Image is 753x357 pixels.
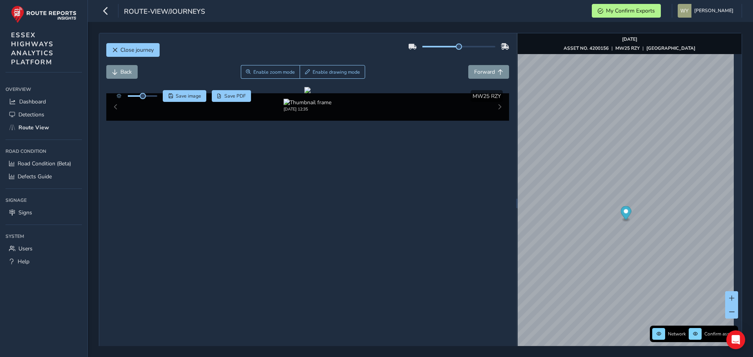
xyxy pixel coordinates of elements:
button: PDF [212,90,251,102]
button: Draw [300,65,365,79]
span: MW25 RZY [473,92,501,100]
span: Confirm assets [704,331,736,337]
span: Help [18,258,29,265]
a: Users [5,242,82,255]
strong: [GEOGRAPHIC_DATA] [646,45,695,51]
span: My Confirm Exports [606,7,655,14]
a: Route View [5,121,82,134]
strong: [DATE] [622,36,637,42]
span: Forward [474,68,495,76]
strong: ASSET NO. 4200156 [564,45,609,51]
img: diamond-layout [678,4,691,18]
a: Detections [5,108,82,121]
div: Road Condition [5,145,82,157]
button: Zoom [241,65,300,79]
strong: MW25 RZY [615,45,640,51]
span: Back [120,68,132,76]
span: Users [18,245,33,252]
button: My Confirm Exports [592,4,661,18]
div: System [5,230,82,242]
div: Open Intercom Messenger [726,330,745,349]
img: Thumbnail frame [284,99,331,106]
span: Defects Guide [18,173,52,180]
span: Enable drawing mode [313,69,360,75]
div: Map marker [620,206,631,222]
button: Close journey [106,43,160,57]
a: Signs [5,206,82,219]
button: Forward [468,65,509,79]
span: Save image [176,93,201,99]
span: Signs [18,209,32,216]
a: Defects Guide [5,170,82,183]
a: Road Condition (Beta) [5,157,82,170]
span: Route View [18,124,49,131]
div: [DATE] 12:35 [284,106,331,112]
span: Save PDF [224,93,246,99]
img: rr logo [11,5,76,23]
span: route-view/journeys [124,7,205,18]
span: Network [668,331,686,337]
a: Help [5,255,82,268]
button: Back [106,65,138,79]
span: Enable zoom mode [253,69,295,75]
div: Overview [5,83,82,95]
div: | | [564,45,695,51]
button: [PERSON_NAME] [678,4,736,18]
a: Dashboard [5,95,82,108]
button: Save [163,90,206,102]
span: Detections [18,111,44,118]
span: Dashboard [19,98,46,105]
span: Close journey [120,46,154,54]
span: [PERSON_NAME] [694,4,733,18]
span: Road Condition (Beta) [18,160,71,167]
div: Signage [5,194,82,206]
span: ESSEX HIGHWAYS ANALYTICS PLATFORM [11,31,54,67]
